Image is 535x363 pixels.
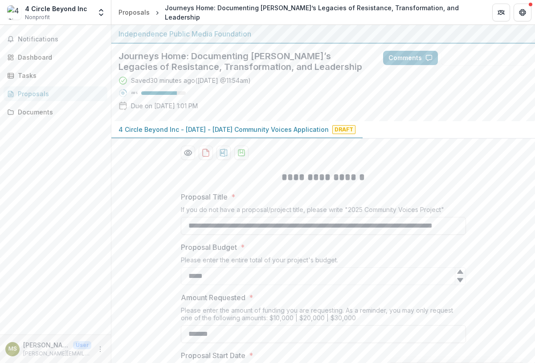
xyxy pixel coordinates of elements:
[181,256,466,267] div: Please enter the entire total of your project's budget.
[181,206,466,217] div: If you do not have a proposal/project title, please write "2025 Community Voices Project"
[4,105,107,119] a: Documents
[492,4,510,21] button: Partners
[4,68,107,83] a: Tasks
[118,29,528,39] div: Independence Public Media Foundation
[4,32,107,46] button: Notifications
[181,306,466,325] div: Please enter the amount of funding you are requesting. As a reminder, you may only request one of...
[118,51,369,72] h2: Journeys Home: Documenting [PERSON_NAME]’s Legacies of Resistance, Transformation, and Leadership
[165,3,478,22] div: Journeys Home: Documenting [PERSON_NAME]’s Legacies of Resistance, Transformation, and Leadership
[131,90,138,96] p: 80 %
[441,51,528,65] button: Answer Suggestions
[4,50,107,65] a: Dashboard
[181,192,228,202] p: Proposal Title
[131,101,198,110] p: Due on [DATE] 1:01 PM
[181,292,245,303] p: Amount Requested
[199,146,213,160] button: download-proposal
[118,125,329,134] p: 4 Circle Beyond Inc - [DATE] - [DATE] Community Voices Application
[18,89,100,98] div: Proposals
[18,71,100,80] div: Tasks
[18,53,100,62] div: Dashboard
[95,4,107,21] button: Open entity switcher
[8,346,17,352] div: Margo Schall
[7,5,21,20] img: 4 Circle Beyond Inc
[23,340,69,350] p: [PERSON_NAME]
[18,107,100,117] div: Documents
[181,350,245,361] p: Proposal Start Date
[118,8,150,17] div: Proposals
[332,125,355,134] span: Draft
[131,76,251,85] div: Saved 30 minutes ago ( [DATE] @ 11:54am )
[23,350,91,358] p: [PERSON_NAME][EMAIL_ADDRESS][DOMAIN_NAME]
[181,242,237,253] p: Proposal Budget
[181,146,195,160] button: Preview df119fec-fe7e-4f5d-939d-e9c4ffe05e7a-0.pdf
[383,51,438,65] button: Comments
[18,36,104,43] span: Notifications
[25,4,87,13] div: 4 Circle Beyond Inc
[514,4,531,21] button: Get Help
[25,13,50,21] span: Nonprofit
[115,6,153,19] a: Proposals
[95,344,106,355] button: More
[216,146,231,160] button: download-proposal
[4,86,107,101] a: Proposals
[115,1,482,24] nav: breadcrumb
[73,341,91,349] p: User
[234,146,249,160] button: download-proposal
